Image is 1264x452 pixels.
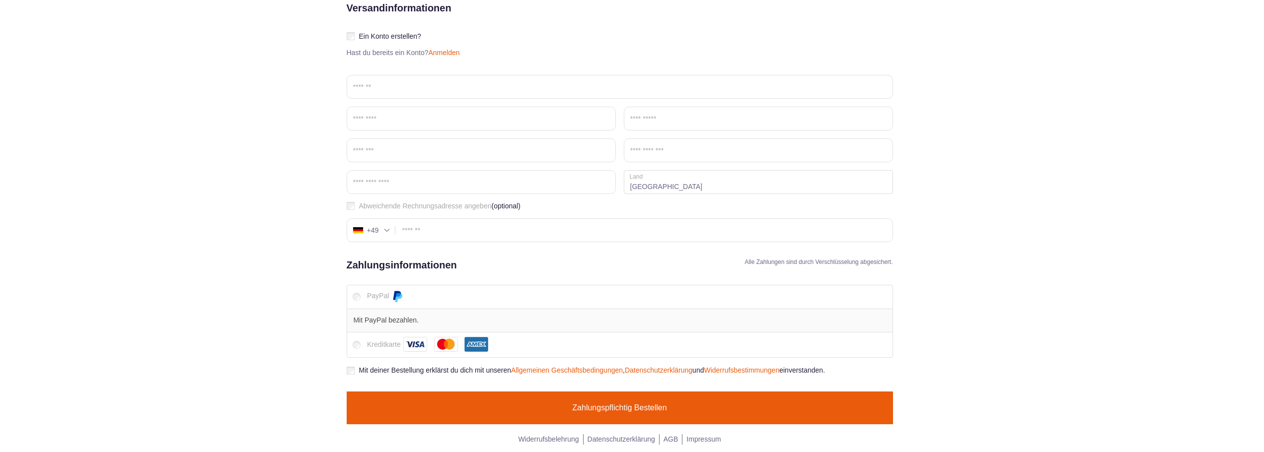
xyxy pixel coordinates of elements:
img: Visa [403,337,427,352]
p: Mit PayPal bezahlen. [353,315,886,325]
p: Hast du bereits ein Konto? [343,49,464,57]
div: +49 [367,227,379,234]
a: Datenschutzerklärung [588,434,655,445]
h4: Alle Zahlungen sind durch Verschlüsselung abgesichert. [744,258,892,266]
input: Mit deiner Bestellung erklärst du dich mit unserenAllgemeinen Geschäftsbedingungen,Datenschutzerk... [347,367,355,375]
span: (optional) [491,202,520,210]
label: Kreditkarte [367,340,491,348]
span: Mit deiner Bestellung erklärst du dich mit unseren , und einverstanden. [359,366,825,374]
a: Allgemeinen Geschäftsbedingungen [511,366,623,374]
label: PayPal [367,292,406,300]
h2: Zahlungsinformationen [347,258,457,272]
img: American Express [464,337,488,352]
input: Ein Konto erstellen? [347,32,355,40]
strong: [GEOGRAPHIC_DATA] [624,170,893,194]
a: Datenschutzerklärung [625,366,692,374]
a: Widerrufsbestimmungen [704,366,779,374]
img: PayPal [391,290,403,302]
a: AGB [664,434,678,445]
img: Mastercard [434,337,458,352]
a: Impressum [686,434,721,445]
button: Zahlungspflichtig bestellen [347,391,893,424]
label: Abweichende Rechnungsadresse angeben [347,202,893,210]
a: Widerrufsbelehrung [518,434,579,445]
div: Germany (Deutschland): +49 [347,219,396,242]
span: Ein Konto erstellen? [359,32,421,40]
input: Abweichende Rechnungsadresse angeben(optional) [347,202,355,210]
a: Anmelden [429,49,460,57]
h2: Versandinformationen [347,0,451,75]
